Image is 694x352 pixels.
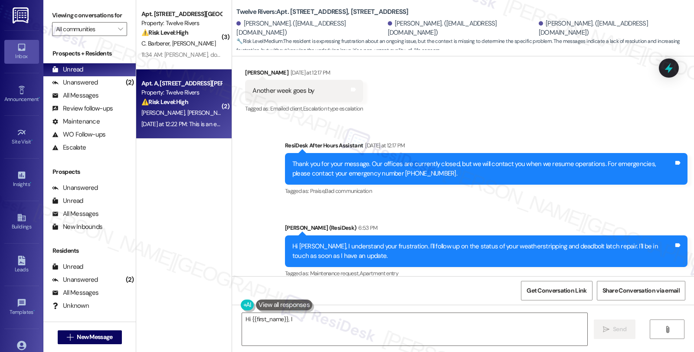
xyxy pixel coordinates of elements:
div: Prospects + Residents [43,49,136,58]
div: Property: Twelve Rivers [141,19,222,28]
div: Unanswered [52,78,98,87]
a: Inbox [4,40,39,63]
div: [DATE] at 12:22 PM: This is an emergency. I need access to the gate code for Unit A. [141,120,348,128]
div: Hi [PERSON_NAME], I understand your frustration. I'll follow up on the status of your weatherstri... [292,242,674,261]
span: C. Barberer [141,39,172,47]
div: 11:34 AM: [PERSON_NAME], do you have any updates for us? [141,51,293,59]
a: Buildings [4,210,39,234]
span: Send [613,325,626,334]
div: [PERSON_NAME]. ([EMAIL_ADDRESS][DOMAIN_NAME]) [539,19,687,38]
span: • [30,180,31,186]
a: Leads [4,253,39,277]
span: Apartment entry [360,270,398,277]
div: [PERSON_NAME] [245,68,363,80]
div: Tagged as: [285,267,687,280]
div: Prospects [43,167,136,176]
span: Maintenance request , [310,270,360,277]
textarea: Hi {{first_name}}, I [242,313,587,345]
div: 6:53 PM [356,223,377,232]
span: Bad communication [325,187,372,195]
div: Unknown [52,301,89,310]
div: Unanswered [52,183,98,192]
input: All communities [56,22,113,36]
div: Residents [43,246,136,255]
div: All Messages [52,209,98,218]
div: Unread [52,262,83,271]
div: Review follow-ups [52,104,113,113]
div: Tagged as: [285,185,687,197]
div: Apt. A, [STREET_ADDRESS][PERSON_NAME] [141,79,222,88]
div: All Messages [52,288,98,297]
div: [PERSON_NAME]. ([EMAIL_ADDRESS][DOMAIN_NAME]) [236,19,385,38]
span: Share Conversation via email [602,286,680,295]
strong: ⚠️ Risk Level: High [141,29,188,36]
span: Emailed client , [270,105,303,112]
a: Site Visit • [4,125,39,149]
div: WO Follow-ups [52,130,105,139]
div: Unread [52,65,83,74]
div: ResiDesk After Hours Assistant [285,141,687,153]
span: [PERSON_NAME] [172,39,216,47]
button: Send [594,319,636,339]
span: : The resident is expressing frustration about an ongoing issue, but the context is missing to de... [236,37,694,55]
strong: 🔧 Risk Level: Medium [236,38,282,45]
span: • [33,308,35,314]
div: New Inbounds [52,222,102,231]
div: Unread [52,196,83,205]
a: Templates • [4,296,39,319]
div: Unanswered [52,275,98,284]
button: Share Conversation via email [597,281,685,300]
span: Praise , [310,187,325,195]
div: Tagged as: [245,102,363,115]
span: [PERSON_NAME] [187,109,231,117]
div: Apt. [STREET_ADDRESS][GEOGRAPHIC_DATA][PERSON_NAME][STREET_ADDRESS][PERSON_NAME] [141,10,222,19]
img: ResiDesk Logo [13,7,30,23]
div: (2) [124,273,136,287]
b: Twelve Rivers: Apt. [STREET_ADDRESS], [STREET_ADDRESS] [236,7,408,16]
div: [DATE] at 12:17 PM [288,68,330,77]
strong: ⚠️ Risk Level: High [141,98,188,106]
div: [PERSON_NAME] (ResiDesk) [285,223,687,235]
button: New Message [58,330,122,344]
div: Property: Twelve Rivers [141,88,222,97]
div: Another week goes by [252,86,314,95]
div: [DATE] at 12:17 PM [363,141,405,150]
button: Get Conversation Link [521,281,592,300]
div: Thank you for your message. Our offices are currently closed, but we will contact you when we res... [292,160,674,178]
span: Get Conversation Link [527,286,586,295]
div: Escalate [52,143,86,152]
div: Maintenance [52,117,100,126]
i:  [664,326,671,333]
a: Insights • [4,168,39,191]
i:  [67,334,73,341]
div: (2) [124,76,136,89]
span: [PERSON_NAME] [141,109,187,117]
i:  [118,26,123,33]
span: • [39,95,40,101]
span: • [31,137,33,143]
span: Escalation type escalation [303,105,363,112]
div: All Messages [52,91,98,100]
div: [PERSON_NAME]. ([EMAIL_ADDRESS][DOMAIN_NAME]) [388,19,537,38]
span: New Message [77,332,112,342]
label: Viewing conversations for [52,9,127,22]
i:  [603,326,609,333]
